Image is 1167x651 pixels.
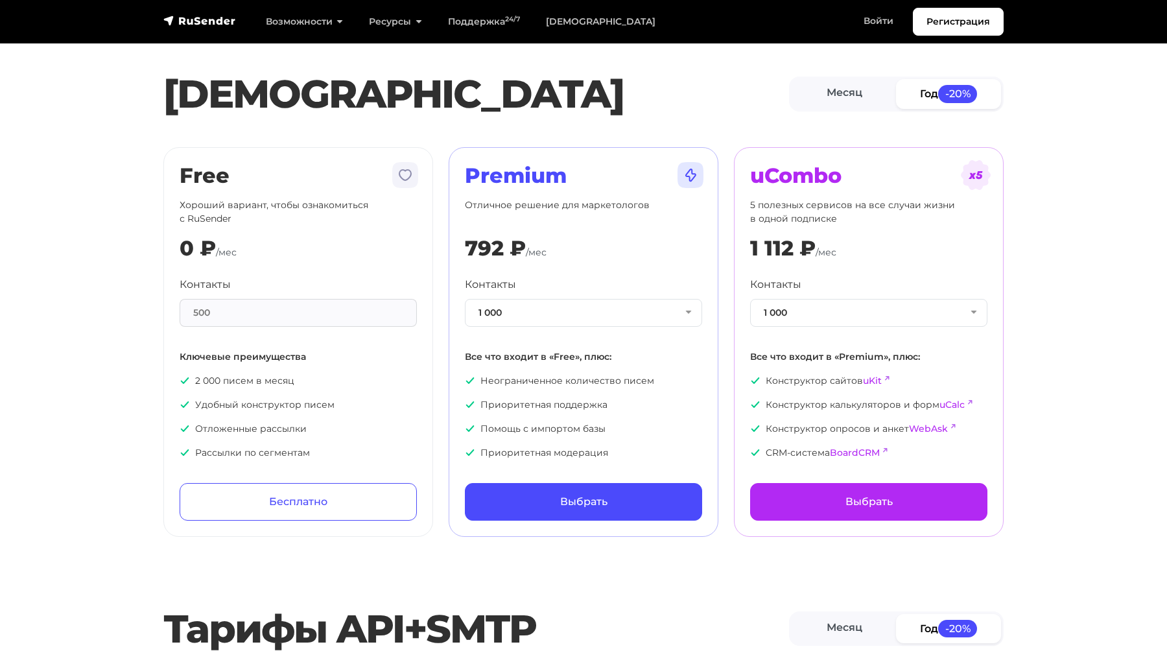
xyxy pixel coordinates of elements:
[465,399,475,410] img: icon-ok.svg
[750,236,816,261] div: 1 112 ₽
[533,8,668,35] a: [DEMOGRAPHIC_DATA]
[750,422,987,436] p: Конструктор опросов и анкет
[896,614,1001,643] a: Год
[180,375,190,386] img: icon-ok.svg
[750,375,760,386] img: icon-ok.svg
[465,447,475,458] img: icon-ok.svg
[465,398,702,412] p: Приоритетная поддержка
[750,277,801,292] label: Контакты
[163,14,236,27] img: RuSender
[792,79,897,108] a: Месяц
[180,422,417,436] p: Отложенные рассылки
[180,399,190,410] img: icon-ok.svg
[180,163,417,188] h2: Free
[526,246,547,258] span: /мес
[465,374,702,388] p: Неограниченное количество писем
[750,483,987,521] a: Выбрать
[909,423,948,434] a: WebAsk
[675,160,706,191] img: tarif-premium.svg
[750,350,987,364] p: Все что входит в «Premium», плюс:
[163,71,789,117] h1: [DEMOGRAPHIC_DATA]
[816,246,836,258] span: /мес
[896,79,1001,108] a: Год
[465,422,702,436] p: Помощь с импортом базы
[465,198,702,226] p: Отличное решение для маркетологов
[180,350,417,364] p: Ключевые преимущества
[180,198,417,226] p: Хороший вариант, чтобы ознакомиться с RuSender
[750,163,987,188] h2: uCombo
[180,447,190,458] img: icon-ok.svg
[938,85,977,102] span: -20%
[465,163,702,188] h2: Premium
[465,236,526,261] div: 792 ₽
[216,246,237,258] span: /мес
[465,299,702,327] button: 1 000
[180,446,417,460] p: Рассылки по сегментам
[750,447,760,458] img: icon-ok.svg
[180,374,417,388] p: 2 000 писем в месяц
[435,8,533,35] a: Поддержка24/7
[750,399,760,410] img: icon-ok.svg
[851,8,906,34] a: Войти
[465,350,702,364] p: Все что входит в «Free», плюс:
[750,446,987,460] p: CRM-система
[390,160,421,191] img: tarif-free.svg
[465,375,475,386] img: icon-ok.svg
[913,8,1004,36] a: Регистрация
[180,423,190,434] img: icon-ok.svg
[180,277,231,292] label: Контакты
[750,398,987,412] p: Конструктор калькуляторов и форм
[750,423,760,434] img: icon-ok.svg
[465,277,516,292] label: Контакты
[750,374,987,388] p: Конструктор сайтов
[180,236,216,261] div: 0 ₽
[180,398,417,412] p: Удобный конструктор писем
[938,620,977,637] span: -20%
[939,399,965,410] a: uCalc
[792,614,897,643] a: Месяц
[750,198,987,226] p: 5 полезных сервисов на все случаи жизни в одной подписке
[830,447,880,458] a: BoardCRM
[253,8,356,35] a: Возможности
[465,446,702,460] p: Приоритетная модерация
[465,423,475,434] img: icon-ok.svg
[750,299,987,327] button: 1 000
[465,483,702,521] a: Выбрать
[505,15,520,23] sup: 24/7
[863,375,882,386] a: uKit
[356,8,434,35] a: Ресурсы
[180,483,417,521] a: Бесплатно
[960,160,991,191] img: tarif-ucombo.svg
